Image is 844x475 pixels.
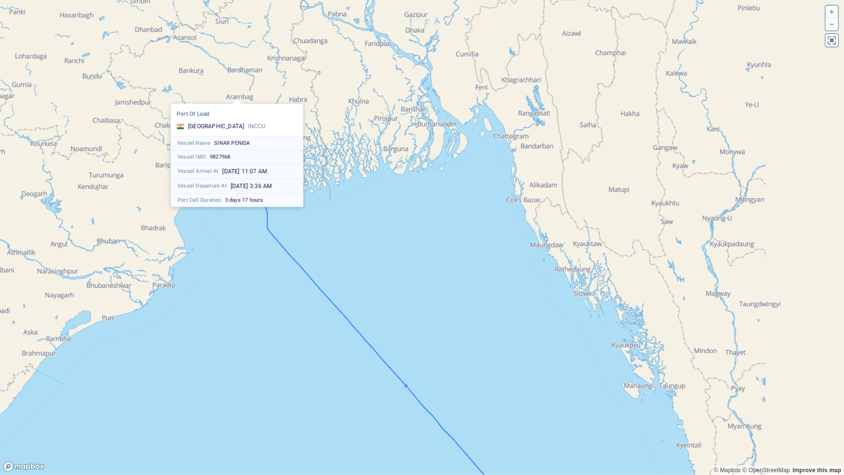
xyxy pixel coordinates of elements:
span: SINAR PENIDA [214,140,250,146]
span: 11:07 am [242,167,267,176]
p: [GEOGRAPHIC_DATA] [188,122,244,131]
p: Vessel Departure At [178,182,227,190]
p: 9827968 [210,153,230,161]
p: Port Call Duration [178,197,221,204]
a: Mapbox [714,467,741,474]
p: Vessel IMO [178,153,206,161]
span: [DATE] [231,182,248,190]
div: India [177,123,184,130]
p: Vessel Arrival At [178,168,218,175]
span: Port Of Load [177,111,209,117]
span: [DATE] [222,167,239,176]
p: 3 days 17 hours [225,197,264,204]
span: 3:36 am [250,182,272,190]
a: Map feedback [793,467,842,474]
p: INCCU [248,122,266,131]
p: Vessel Name [178,140,210,147]
a: Mapbox logo [3,461,45,472]
a: OpenStreetMap [743,467,790,474]
button: Zoom out [826,18,838,30]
